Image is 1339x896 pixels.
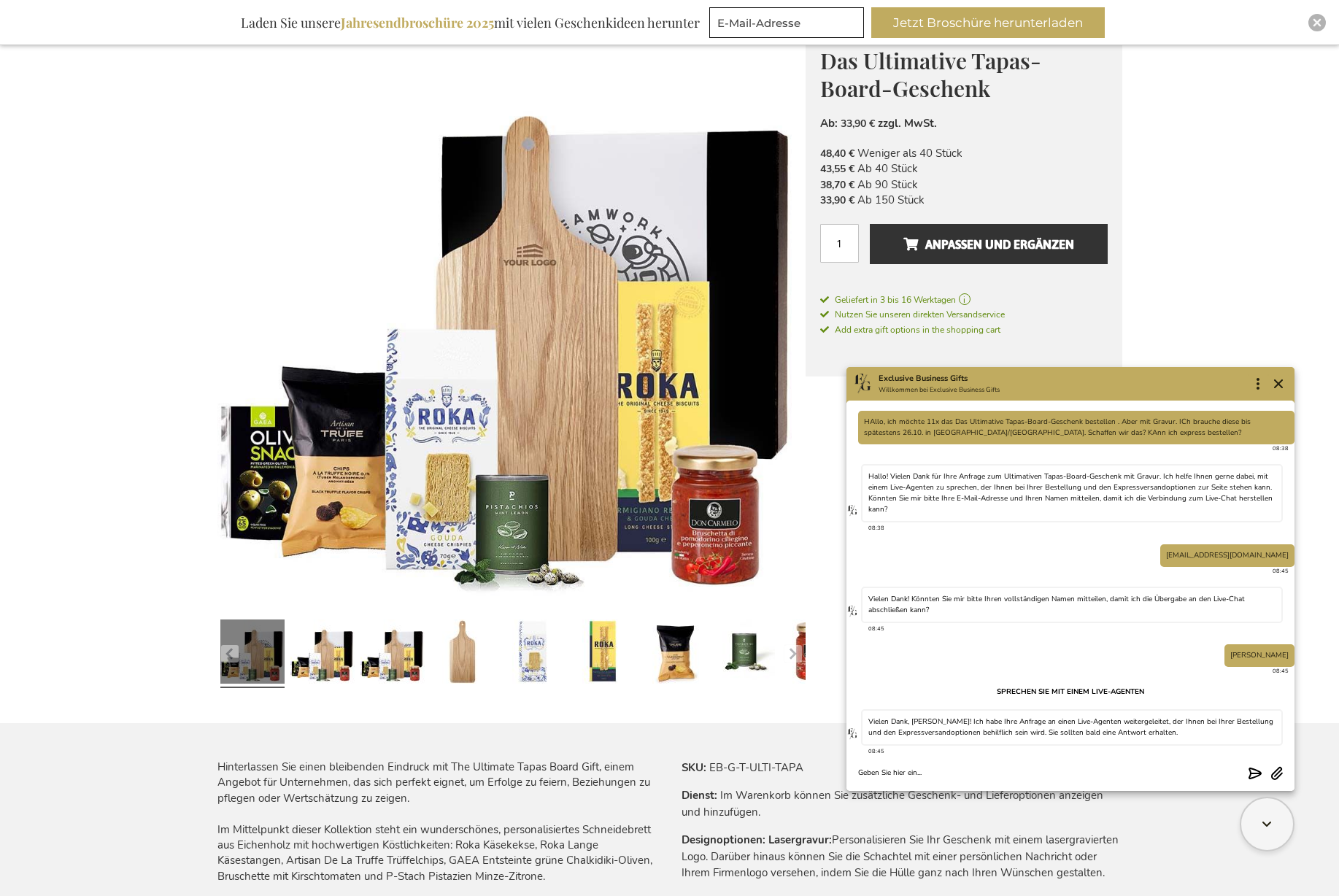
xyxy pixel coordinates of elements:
[820,46,1041,104] span: Das Ultimative Tapas-Board-Geschenk
[1313,18,1321,27] img: Close
[217,22,806,610] img: The Ultimate Tapas Board Gift
[841,117,875,131] span: 33,90 €
[820,116,838,131] span: Ab:
[709,7,868,42] form: marketing offers and promotions
[820,309,1005,320] span: Nutzen Sie unseren direkten Versandservice
[870,224,1107,264] button: Anpassen und ergänzen
[820,178,854,192] span: 38,70 €
[820,324,1000,336] span: Add extra gift options in the shopping cart
[711,614,775,694] a: Das Ultimative Tapas-Board-Geschenk
[820,147,854,161] span: 48,40 €
[431,614,495,694] a: Das Ultimative Tapas-Board-Geschenk
[290,614,355,694] a: The Ultimate Tapas Board Gift
[820,306,1108,322] a: Nutzen Sie unseren direkten Versandservice
[820,193,854,207] span: 33,90 €
[234,7,706,38] div: Laden Sie unsere mit vielen Geschenkideen herunter
[820,146,1108,161] li: Weniger als 40 Stück
[903,233,1074,256] span: Anpassen und ergänzen
[820,193,1108,208] li: Ab 150 Stück
[360,614,425,694] a: Das Ultimative Tapas-Board-Geschenk
[709,7,864,38] input: E-Mail-Adresse
[820,293,1108,306] a: Geliefert in 3 bis 16 Werktagen
[781,614,845,694] a: Das Ultimative Tapas-Board-Geschenk
[768,833,832,847] strong: Lasergravur:
[571,614,635,694] a: Das Ultimative Tapas-Board-Geschenk
[220,614,285,694] a: The Ultimate Tapas Board Gift
[341,14,494,31] b: Jahresendbroschüre 2025
[820,162,854,176] span: 43,55 €
[820,161,1108,177] li: Ab 40 Stück
[871,7,1105,38] button: Jetzt Broschüre herunterladen
[820,322,1108,337] a: Add extra gift options in the shopping cart
[820,177,1108,193] li: Ab 90 Stück
[641,614,705,694] a: Das Ultimative Tapas-Board-Geschenk
[878,116,937,131] span: zzgl. MwSt.
[1308,14,1326,31] div: Close
[501,614,565,694] a: Das Ultimative Tapas-Board-Geschenk
[820,224,859,263] input: Menge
